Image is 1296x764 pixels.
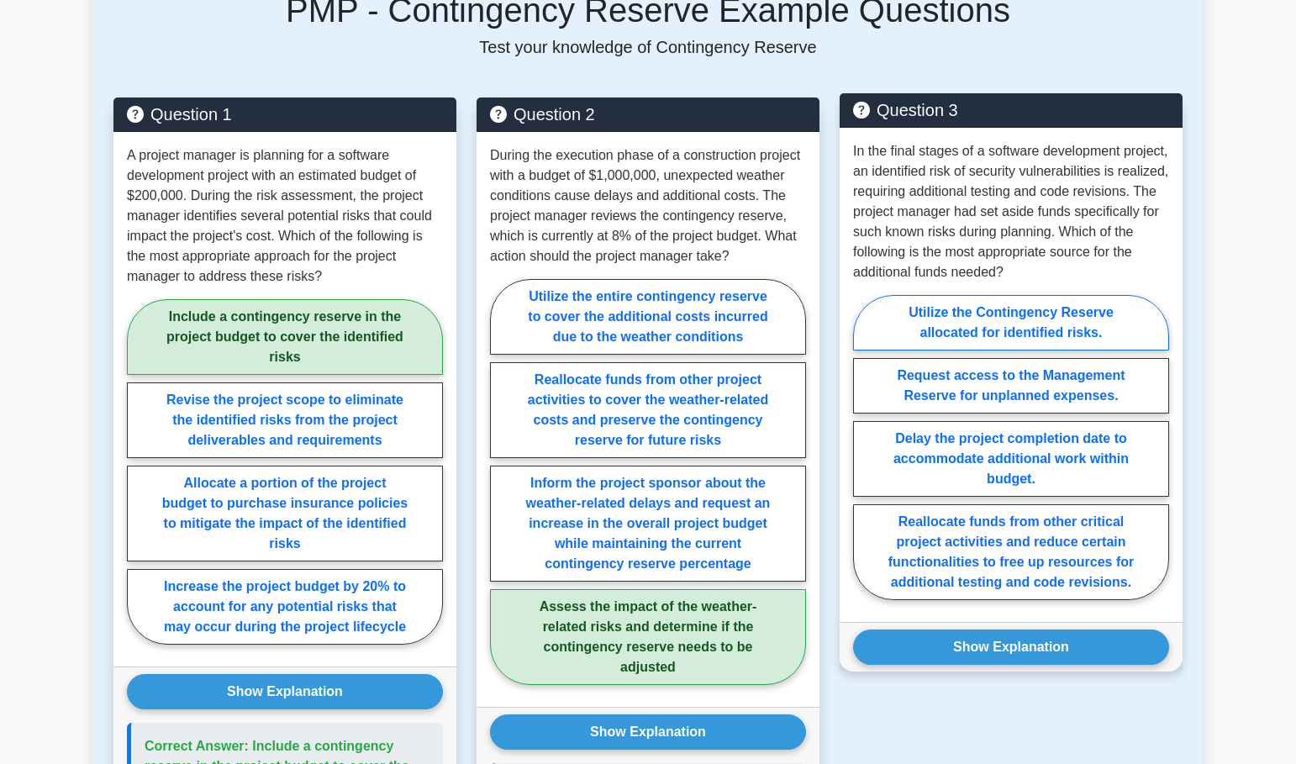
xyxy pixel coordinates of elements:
[853,141,1169,282] p: In the final stages of a software development project, an identified risk of security vulnerabili...
[490,104,806,124] h5: Question 2
[127,145,443,287] p: A project manager is planning for a software development project with an estimated budget of $200...
[853,358,1169,414] label: Request access to the Management Reserve for unplanned expenses.
[113,37,1183,57] p: Test your knowledge of Contingency Reserve
[853,630,1169,665] button: Show Explanation
[127,466,443,561] label: Allocate a portion of the project budget to purchase insurance policies to mitigate the impact of...
[490,589,806,685] label: Assess the impact of the weather-related risks and determine if the contingency reserve needs to ...
[853,504,1169,600] label: Reallocate funds from other critical project activities and reduce certain functionalities to fre...
[490,145,806,266] p: During the execution phase of a construction project with a budget of $1,000,000, unexpected weat...
[127,104,443,124] h5: Question 1
[127,382,443,458] label: Revise the project scope to eliminate the identified risks from the project deliverables and requ...
[490,714,806,750] button: Show Explanation
[853,421,1169,497] label: Delay the project completion date to accommodate additional work within budget.
[127,674,443,709] button: Show Explanation
[853,295,1169,350] label: Utilize the Contingency Reserve allocated for identified risks.
[490,279,806,355] label: Utilize the entire contingency reserve to cover the additional costs incurred due to the weather ...
[490,466,806,582] label: Inform the project sponsor about the weather-related delays and request an increase in the overal...
[127,299,443,375] label: Include a contingency reserve in the project budget to cover the identified risks
[853,100,1169,120] h5: Question 3
[127,569,443,645] label: Increase the project budget by 20% to account for any potential risks that may occur during the p...
[490,362,806,458] label: Reallocate funds from other project activities to cover the weather-related costs and preserve th...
